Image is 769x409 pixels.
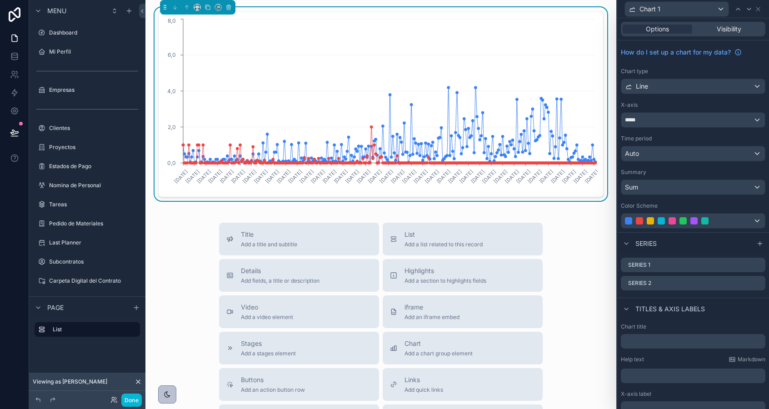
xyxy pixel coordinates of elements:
[621,356,644,363] label: Help text
[35,121,140,135] a: Clientes
[310,168,326,185] text: [DATE]
[35,159,140,174] a: Estados de Pago
[47,303,64,312] span: Page
[49,201,138,208] label: Tareas
[621,180,765,195] button: Sum
[561,168,577,185] text: [DATE]
[35,83,140,97] a: Empresas
[458,168,474,185] text: [DATE]
[241,339,296,348] span: Stages
[35,235,140,250] a: Last Planner
[164,17,598,191] div: chart
[241,230,297,239] span: Title
[378,168,394,185] text: [DATE]
[646,25,669,34] span: Options
[621,48,731,57] span: How do I set up a chart for my data?
[628,279,651,287] label: Series 2
[492,168,509,185] text: [DATE]
[253,168,269,185] text: [DATE]
[49,182,138,189] label: Nomina de Personal
[621,169,646,176] label: Summary
[404,303,459,312] span: iframe
[635,304,705,314] span: Titles & Axis labels
[481,168,497,185] text: [DATE]
[527,168,543,185] text: [DATE]
[49,144,138,151] label: Proyectos
[47,6,66,15] span: Menu
[717,25,741,34] span: Visibility
[404,277,486,284] span: Add a section to highlights fields
[621,146,765,161] button: Auto
[241,241,297,248] span: Add a title and subtitle
[33,378,107,385] span: Viewing as [PERSON_NAME]
[241,266,320,275] span: Details
[49,239,138,246] label: Last Planner
[621,68,648,75] label: Chart type
[167,160,176,166] tspan: 0,0
[35,25,140,40] a: Dashboard
[35,254,140,269] a: Subcontratos
[49,125,138,132] label: Clientes
[168,17,176,24] tspan: 8,0
[621,79,765,94] button: Line
[219,332,379,364] button: StagesAdd a stages element
[404,241,483,248] span: Add a list related to this record
[168,124,176,130] tspan: 2,0
[413,168,429,185] text: [DATE]
[621,323,646,330] label: Chart title
[219,259,379,292] button: DetailsAdd fields, a title or description
[515,168,532,185] text: [DATE]
[344,168,360,185] text: [DATE]
[404,266,486,275] span: Highlights
[621,202,658,209] label: Color Scheme
[625,183,638,192] span: Sum
[621,367,765,383] div: scrollable content
[621,48,742,57] a: How do I set up a chart for my data?
[729,356,765,363] a: Markdown
[49,220,138,227] label: Pedido de Materiales
[53,326,133,333] label: List
[333,168,349,185] text: [DATE]
[49,277,138,284] label: Carpeta Digital del Contrato
[196,168,212,185] text: [DATE]
[35,216,140,231] a: Pedido de Materiales
[49,258,138,265] label: Subcontratos
[636,82,648,91] span: Line
[241,277,320,284] span: Add fields, a title or description
[383,332,543,364] button: ChartAdd a chart group element
[367,168,383,185] text: [DATE]
[549,168,566,185] text: [DATE]
[404,339,473,348] span: Chart
[383,259,543,292] button: HighlightsAdd a section to highlights fields
[469,168,486,185] text: [DATE]
[241,314,293,321] span: Add a video element
[584,168,600,185] text: [DATE]
[383,295,543,328] button: iframeAdd an iframe embed
[35,178,140,193] a: Nomina de Personal
[29,318,145,346] div: scrollable content
[321,168,338,185] text: [DATE]
[264,168,280,185] text: [DATE]
[35,140,140,155] a: Proyectos
[121,394,142,407] button: Done
[167,88,176,95] tspan: 4,0
[404,314,459,321] span: Add an iframe embed
[639,5,660,14] span: Chart 1
[401,168,417,185] text: [DATE]
[241,386,305,394] span: Add an action button row
[219,223,379,255] button: TitleAdd a title and subtitle
[219,368,379,401] button: ButtonsAdd an action button row
[435,168,452,185] text: [DATE]
[49,86,138,94] label: Empresas
[424,168,440,185] text: [DATE]
[299,168,315,185] text: [DATE]
[628,261,650,269] label: Series 1
[287,168,303,185] text: [DATE]
[35,274,140,288] a: Carpeta Digital del Contrato
[207,168,224,185] text: [DATE]
[49,163,138,170] label: Estados de Pago
[635,239,657,248] span: Series
[621,101,638,109] label: X-axis
[389,168,406,185] text: [DATE]
[404,375,443,384] span: Links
